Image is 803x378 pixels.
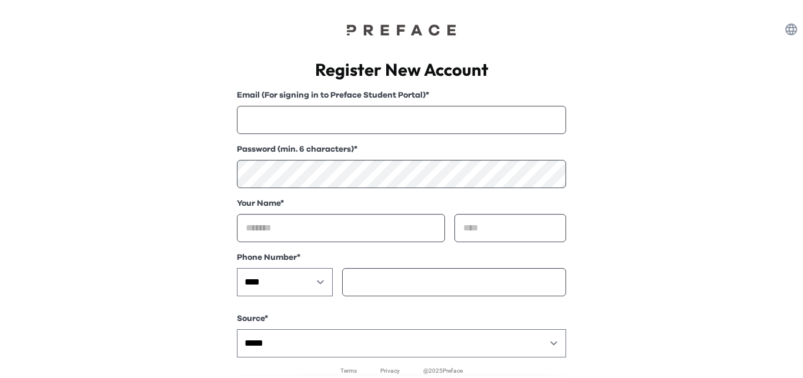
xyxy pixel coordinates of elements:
[237,313,566,325] label: Source *
[380,367,400,374] a: Privacy
[340,367,357,374] a: Terms
[343,24,460,36] img: Preface Logo
[237,143,566,156] label: Password (min. 6 characters) *
[237,89,566,102] label: Email (For signing in to Preface Student Portal) *
[237,252,566,264] label: Phone Number *
[237,198,566,210] label: Your Name *
[237,59,566,81] h4: Register New Account
[423,366,463,376] span: @ 2025 Preface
